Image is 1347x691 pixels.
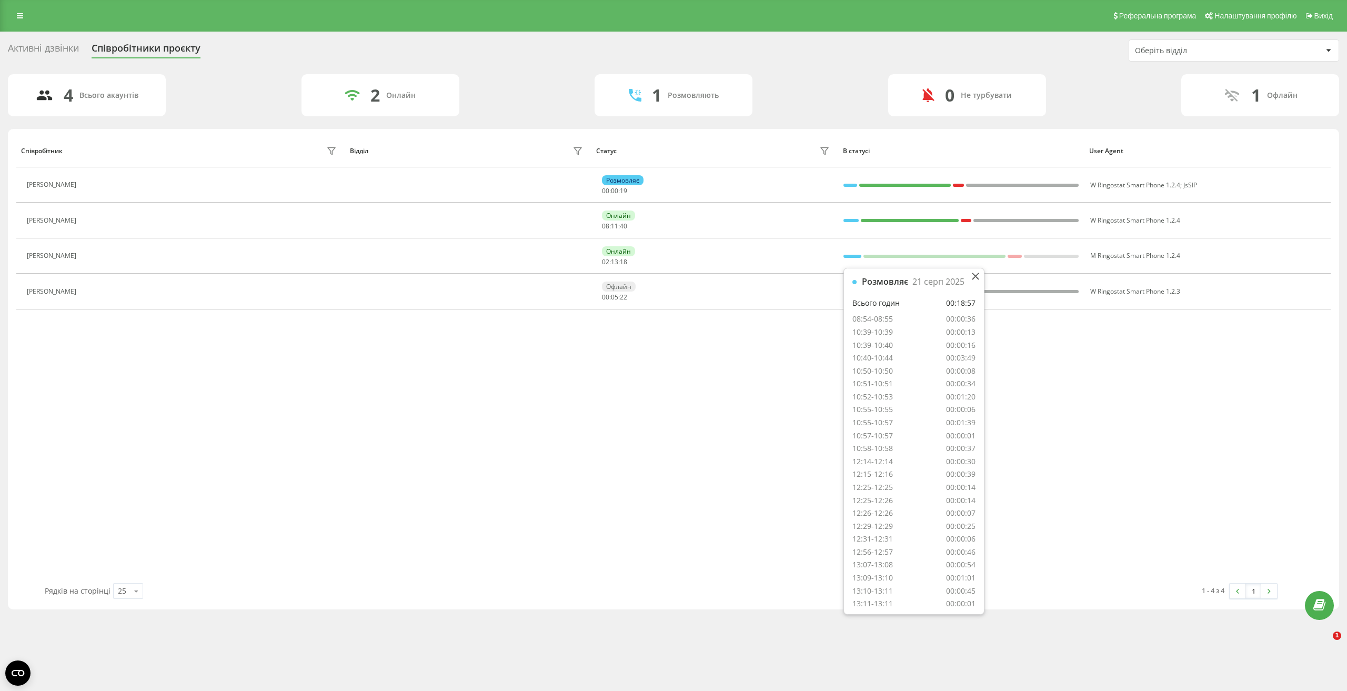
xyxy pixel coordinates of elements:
div: 10:55-10:57 [852,418,893,428]
div: 1 [1251,85,1261,105]
span: 1 [1333,632,1341,640]
div: Онлайн [386,91,416,100]
div: 12:25-12:26 [852,496,893,506]
div: 10:55-10:55 [852,405,893,415]
span: 00 [611,186,618,195]
div: Статус [596,147,617,155]
div: 00:01:39 [946,418,976,428]
div: Розмовляють [668,91,719,100]
span: 00 [602,186,609,195]
div: 2 [370,85,380,105]
span: Налаштування профілю [1214,12,1296,20]
div: 00:00:06 [946,405,976,415]
div: 10:58-10:58 [852,444,893,454]
div: 12:14-12:14 [852,457,893,467]
div: 00:00:36 [946,314,976,324]
div: 00:00:01 [946,599,976,609]
div: 00:01:20 [946,392,976,402]
div: 10:40-10:44 [852,353,893,363]
div: 10:57-10:57 [852,431,893,441]
div: В статусі [843,147,1080,155]
div: 21 серп 2025 [912,277,964,287]
span: 05 [611,293,618,302]
span: M Ringostat Smart Phone 1.2.4 [1090,251,1180,260]
div: 00:00:25 [946,522,976,532]
div: [PERSON_NAME] [27,252,79,259]
div: 13:13-13:13 [852,612,893,622]
div: Активні дзвінки [8,43,79,59]
span: Вихід [1314,12,1333,20]
div: 00:00:13 [946,327,976,337]
div: 1 - 4 з 4 [1202,585,1224,596]
span: 00 [602,293,609,302]
div: : : [602,258,627,266]
div: 00:18:57 [946,298,976,308]
span: 13 [611,257,618,266]
div: Онлайн [602,246,635,256]
div: 00:00:01 [946,431,976,441]
div: 00:00:46 [946,547,976,557]
div: 10:50-10:50 [852,366,893,376]
span: W Ringostat Smart Phone 1.2.3 [1090,287,1180,296]
div: Співробітник [21,147,63,155]
span: 40 [620,222,627,231]
div: 12:15-12:16 [852,469,893,479]
span: 08 [602,222,609,231]
div: : : [602,223,627,230]
div: 00:00:45 [946,586,976,596]
span: 19 [620,186,627,195]
div: Не турбувати [961,91,1012,100]
div: 0 [945,85,954,105]
div: Співробітники проєкту [92,43,200,59]
div: 12:56-12:57 [852,547,893,557]
div: 00:01:01 [946,573,976,583]
div: 00:03:49 [946,353,976,363]
div: 13:09-13:10 [852,573,893,583]
span: 18 [620,257,627,266]
span: 11 [611,222,618,231]
div: 10:52-10:53 [852,392,893,402]
div: [PERSON_NAME] [27,181,79,188]
div: User Agent [1089,147,1326,155]
div: Всього годин [852,298,900,308]
div: [PERSON_NAME] [27,288,79,295]
div: : : [602,187,627,195]
div: 12:31-12:31 [852,534,893,544]
div: 08:54-08:55 [852,314,893,324]
span: 02 [602,257,609,266]
div: 00:00:08 [946,366,976,376]
div: 25 [118,586,126,596]
div: Розмовляє [602,175,644,185]
div: Онлайн [602,211,635,221]
div: 00:00:30 [946,457,976,467]
div: [PERSON_NAME] [27,217,79,224]
div: 00:00:16 [946,341,976,350]
div: 00:00:07 [946,508,976,518]
button: Open CMP widget [5,660,31,686]
div: : : [602,294,627,301]
div: Офлайн [1267,91,1298,100]
div: 00:00:54 [946,560,976,570]
div: Розмовляє [862,277,908,287]
div: 12:29-12:29 [852,522,893,532]
div: 12:26-12:26 [852,508,893,518]
div: 00:00:34 [946,379,976,389]
div: 00:00:39 [946,469,976,479]
div: Відділ [350,147,368,155]
div: 10:39-10:39 [852,327,893,337]
div: 10:39-10:40 [852,341,893,350]
div: 13:07-13:08 [852,560,893,570]
div: 13:11-13:11 [852,599,893,609]
div: 00:00:14 [946,483,976,493]
div: 1 [652,85,661,105]
div: Всього акаунтів [79,91,138,100]
div: 12:25-12:25 [852,483,893,493]
div: 00:00:14 [946,496,976,506]
div: 00:00:37 [946,444,976,454]
div: 00:00:06 [946,534,976,544]
span: Рядків на сторінці [45,586,110,596]
a: 1 [1245,584,1261,598]
span: W Ringostat Smart Phone 1.2.4 [1090,181,1180,189]
span: JsSIP [1183,181,1197,189]
div: 4 [64,85,73,105]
